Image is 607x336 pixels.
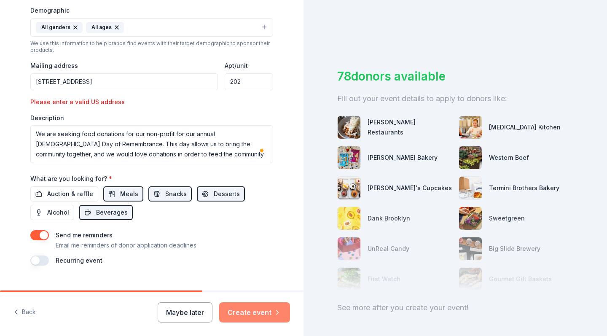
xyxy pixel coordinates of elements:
button: Back [13,304,36,321]
div: All ages [86,22,124,33]
span: Alcohol [47,207,69,218]
label: Mailing address [30,62,78,70]
button: Maybe later [158,302,212,323]
div: 78 donors available [337,67,573,85]
span: Snacks [165,189,187,199]
div: [PERSON_NAME] Restaurants [368,117,452,137]
div: Fill out your event details to apply to donors like: [337,92,573,105]
label: Demographic [30,6,70,15]
div: We use this information to help brands find events with their target demographic to sponsor their... [30,40,273,54]
div: Western Beef [489,153,529,163]
label: Recurring event [56,257,102,264]
div: See more after you create your event! [337,301,573,314]
img: photo for Termini Brothers Bakery [459,177,482,199]
label: What are you looking for? [30,175,112,183]
img: photo for Bobo's Bakery [338,146,360,169]
label: Send me reminders [56,231,113,239]
button: Create event [219,302,290,323]
button: Beverages [79,205,133,220]
p: Email me reminders of donor application deadlines [56,240,196,250]
div: Please enter a valid US address [30,97,147,107]
button: Auction & raffle [30,186,98,202]
button: All gendersAll ages [30,18,273,37]
img: photo for Molly's Cupcakes [338,177,360,199]
span: Auction & raffle [47,189,93,199]
label: Description [30,114,64,122]
textarea: To enrich screen reader interactions, please activate Accessibility in Grammarly extension settings [30,125,273,163]
button: Desserts [197,186,245,202]
button: Meals [103,186,143,202]
button: Alcohol [30,205,74,220]
label: Apt/unit [225,62,248,70]
input: # [225,73,273,90]
span: Desserts [214,189,240,199]
img: photo for Western Beef [459,146,482,169]
img: photo for Taste Buds Kitchen [459,116,482,139]
div: [MEDICAL_DATA] Kitchen [489,122,561,132]
img: photo for Ethan Stowell Restaurants [338,116,360,139]
span: Meals [120,189,138,199]
button: Snacks [148,186,192,202]
div: [PERSON_NAME] Bakery [368,153,438,163]
span: Beverages [96,207,128,218]
div: [PERSON_NAME]'s Cupcakes [368,183,452,193]
input: Enter a US address [30,73,218,90]
div: All genders [36,22,83,33]
div: Termini Brothers Bakery [489,183,559,193]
